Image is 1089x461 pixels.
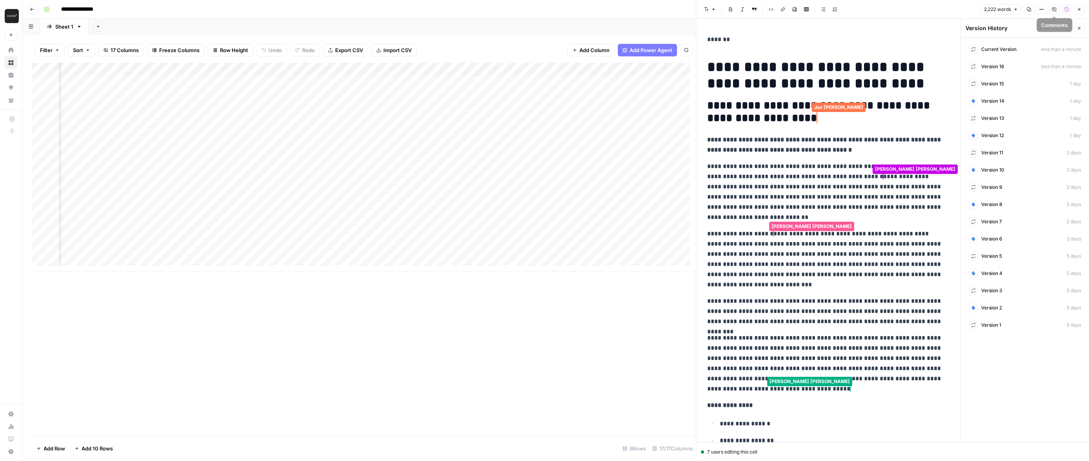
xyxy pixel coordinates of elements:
a: Sheet 1 [40,19,89,34]
button: Row Height [208,44,253,56]
span: Version 11 [981,149,1003,156]
span: 5 days [1067,287,1081,294]
a: Usage [5,420,17,433]
div: Version History [966,24,1072,32]
button: Workspace: Klaviyo [5,6,17,26]
button: Export CSV [323,44,368,56]
button: 2,222 words [980,4,1022,14]
button: Freeze Columns [147,44,205,56]
span: Add 10 Rows [82,445,113,452]
div: 9 Rows [619,442,649,455]
span: 5 days [1067,253,1081,260]
span: 5 days [1067,270,1081,277]
span: 5 days [1067,322,1081,329]
span: Version 10 [981,166,1004,174]
span: Version 3 [981,287,1002,294]
button: Add Power Agent [618,44,677,56]
a: Your Data [5,94,17,107]
button: Filter [35,44,65,56]
img: Klaviyo Logo [5,9,19,23]
span: 17 Columns [111,46,139,54]
span: 2 days [1067,201,1081,208]
span: 2,222 words [984,6,1011,13]
button: Import CSV [371,44,417,56]
span: Export CSV [335,46,363,54]
span: Version 5 [981,253,1002,260]
span: Add Power Agent [630,46,672,54]
a: Opportunities [5,81,17,94]
span: Version 6 [981,235,1002,242]
a: Settings [5,408,17,420]
a: Learning Hub [5,433,17,445]
span: Undo [269,46,282,54]
span: 1 day [1070,80,1081,87]
span: Freeze Columns [159,46,200,54]
button: Add Row [32,442,70,455]
span: Version 8 [981,201,1002,208]
span: less than a minute [1041,63,1081,70]
span: Filter [40,46,53,54]
span: 2 days [1067,149,1081,156]
span: 1 day [1070,115,1081,122]
a: Insights [5,69,17,81]
div: Sheet 1 [55,23,73,31]
a: Browse [5,56,17,69]
div: 17/17 Columns [649,442,696,455]
span: Version 7 [981,218,1002,225]
span: 2 days [1067,218,1081,225]
span: Row Height [220,46,248,54]
span: Version 4 [981,270,1002,277]
span: 1 day [1070,98,1081,105]
span: 1 day [1070,132,1081,139]
span: Version 13 [981,115,1004,122]
button: Add 10 Rows [70,442,118,455]
span: Version 1 [981,322,1001,329]
span: less than a minute [1041,46,1081,53]
div: 7 users editing this cell [701,448,1084,456]
span: Current Version [981,46,1016,53]
span: 5 days [1067,304,1081,311]
span: 2 days [1067,235,1081,242]
span: Redo [302,46,315,54]
button: 17 Columns [98,44,144,56]
span: 2 days [1067,166,1081,174]
button: Redo [290,44,320,56]
button: Undo [256,44,287,56]
a: Home [5,44,17,56]
span: Add Row [44,445,65,452]
button: Add Column [567,44,615,56]
span: Version 14 [981,98,1004,105]
span: Sort [73,46,83,54]
span: Version 2 [981,304,1002,311]
span: 2 days [1067,184,1081,191]
span: Add Column [579,46,610,54]
span: Import CSV [383,46,412,54]
span: Version 16 [981,63,1004,70]
span: Version 12 [981,132,1004,139]
span: Version 15 [981,80,1004,87]
span: Version 9 [981,184,1002,191]
button: Help + Support [5,445,17,458]
button: Sort [68,44,95,56]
